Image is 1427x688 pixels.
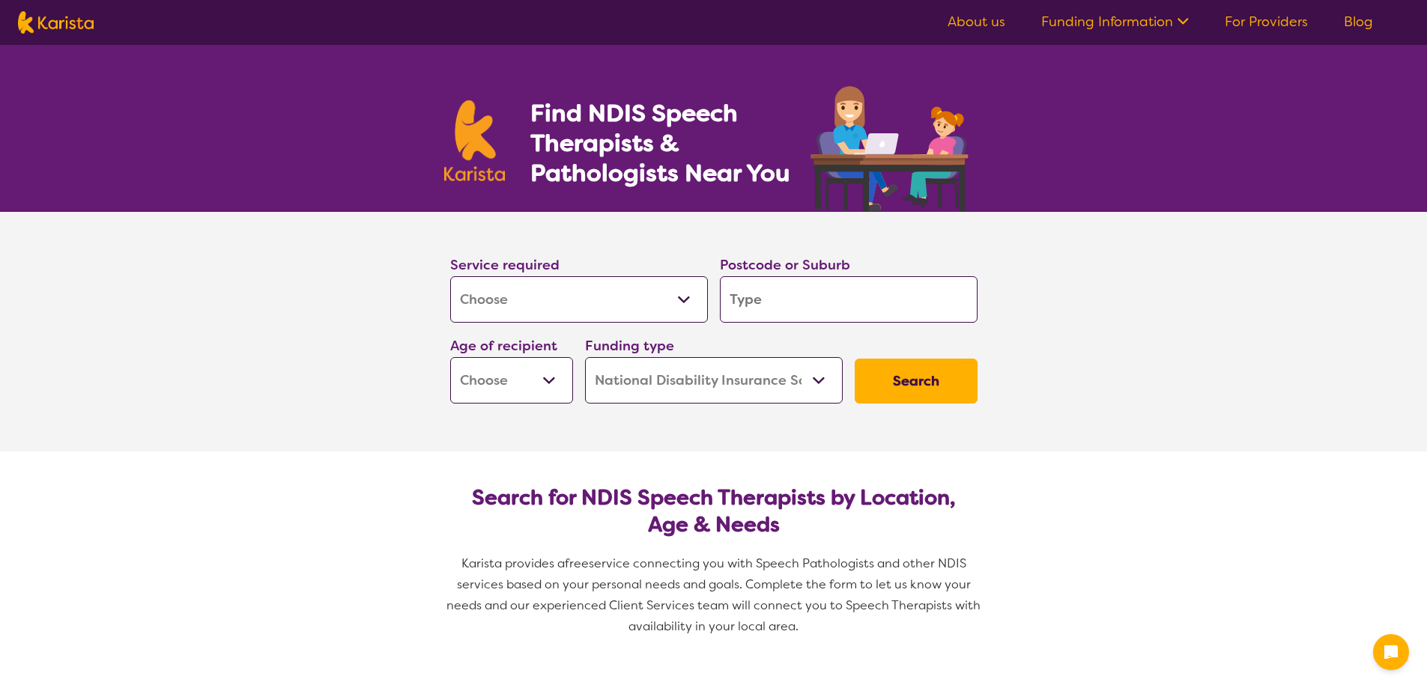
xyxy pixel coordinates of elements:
[461,555,565,571] span: Karista provides a
[444,100,506,181] img: Karista logo
[585,337,674,355] label: Funding type
[18,11,94,34] img: Karista logo
[462,484,966,538] h2: Search for NDIS Speech Therapists by Location, Age & Needs
[450,256,560,274] label: Service required
[450,337,557,355] label: Age of recipient
[1041,13,1189,31] a: Funding Information
[799,81,984,212] img: speech-therapy
[446,555,984,634] span: service connecting you with Speech Pathologists and other NDIS services based on your personal ne...
[855,359,978,404] button: Search
[1344,13,1373,31] a: Blog
[948,13,1005,31] a: About us
[720,276,978,323] input: Type
[565,555,589,571] span: free
[720,256,850,274] label: Postcode or Suburb
[530,98,808,188] h1: Find NDIS Speech Therapists & Pathologists Near You
[1225,13,1308,31] a: For Providers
